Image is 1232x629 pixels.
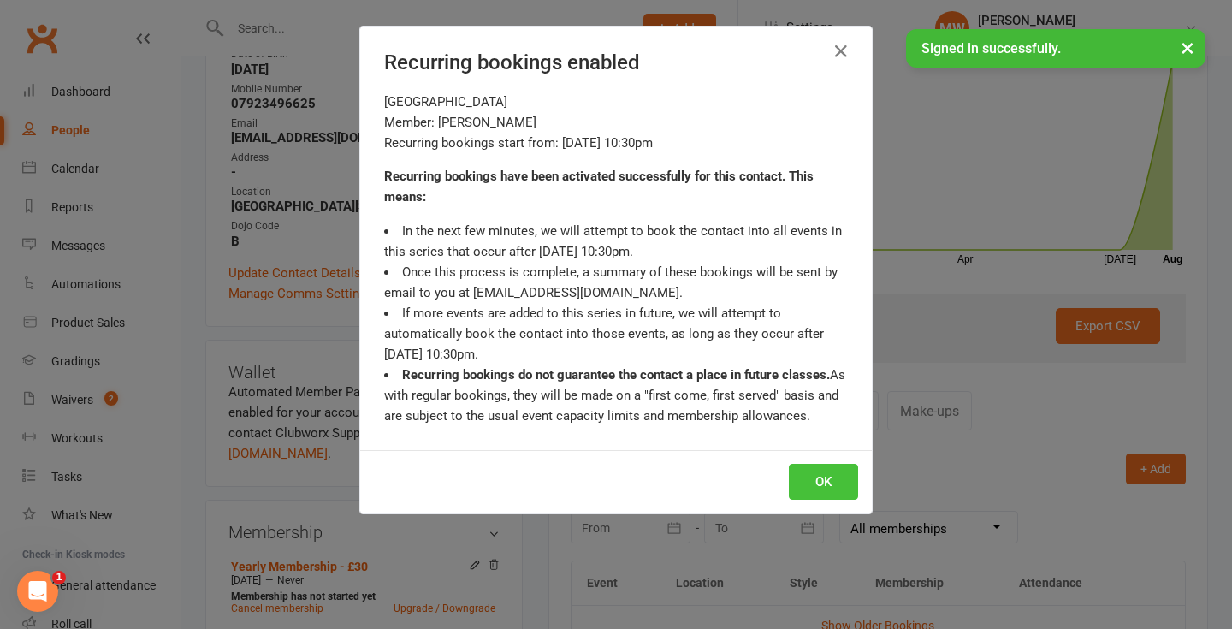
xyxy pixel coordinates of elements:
div: [GEOGRAPHIC_DATA] [384,92,848,112]
button: OK [789,464,858,500]
strong: Recurring bookings do not guarantee the contact a place in future classes. [402,367,830,383]
span: 1 [52,571,66,584]
div: Member: [PERSON_NAME] [384,112,848,133]
li: Once this process is complete, a summary of these bookings will be sent by email to you at [EMAIL... [384,262,848,303]
strong: Recurring bookings have been activated successfully for this contact. This means: [384,169,814,205]
span: Signed in successfully. [921,40,1061,56]
li: If more events are added to this series in future, we will attempt to automatically book the cont... [384,303,848,365]
li: In the next few minutes, we will attempt to book the contact into all events in this series that ... [384,221,848,262]
button: × [1172,29,1203,66]
iframe: Intercom live chat [17,571,58,612]
div: Recurring bookings start from: [DATE] 10:30pm [384,133,848,153]
li: As with regular bookings, they will be made on a "first come, first served" basis and are subject... [384,365,848,426]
